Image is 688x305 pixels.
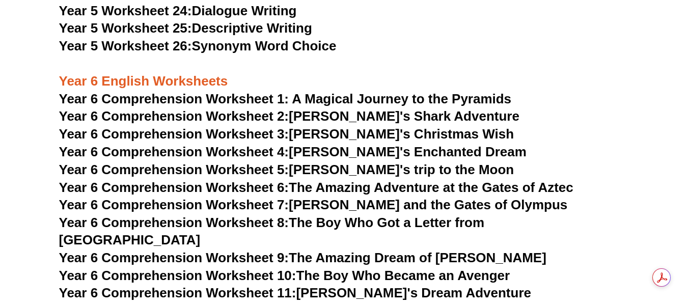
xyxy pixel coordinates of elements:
a: Year 6 Comprehension Worksheet 10:The Boy Who Became an Avenger [59,268,510,283]
span: Year 6 Comprehension Worksheet 7: [59,197,289,212]
a: Year 6 Comprehension Worksheet 2:[PERSON_NAME]'s Shark Adventure [59,108,519,124]
iframe: Chat Widget [518,190,688,305]
span: Year 6 Comprehension Worksheet 3: [59,126,289,142]
span: Year 5 Worksheet 26: [59,38,192,53]
span: Year 6 Comprehension Worksheet 2: [59,108,289,124]
span: Year 6 Comprehension Worksheet 11: [59,285,296,300]
span: Year 5 Worksheet 24: [59,3,192,18]
span: Year 6 Comprehension Worksheet 6: [59,180,289,195]
span: Year 5 Worksheet 25: [59,20,192,36]
a: Year 6 Comprehension Worksheet 9:The Amazing Dream of [PERSON_NAME] [59,250,546,265]
a: Year 5 Worksheet 25:Descriptive Writing [59,20,312,36]
span: Year 6 Comprehension Worksheet 5: [59,162,289,177]
span: Year 6 Comprehension Worksheet 8: [59,215,289,230]
a: Year 5 Worksheet 24:Dialogue Writing [59,3,297,18]
a: Year 6 Comprehension Worksheet 4:[PERSON_NAME]'s Enchanted Dream [59,144,527,159]
span: Year 6 Comprehension Worksheet 10: [59,268,296,283]
h3: Year 6 English Worksheets [59,56,629,90]
a: Year 5 Worksheet 26:Synonym Word Choice [59,38,337,53]
span: Year 6 Comprehension Worksheet 4: [59,144,289,159]
a: Year 6 Comprehension Worksheet 8:The Boy Who Got a Letter from [GEOGRAPHIC_DATA] [59,215,485,247]
a: Year 6 Comprehension Worksheet 7:[PERSON_NAME] and the Gates of Olympus [59,197,568,212]
span: Year 6 Comprehension Worksheet 9: [59,250,289,265]
a: Year 6 Comprehension Worksheet 5:[PERSON_NAME]'s trip to the Moon [59,162,514,177]
a: Year 6 Comprehension Worksheet 11:[PERSON_NAME]'s Dream Adventure [59,285,531,300]
a: Year 6 Comprehension Worksheet 6:The Amazing Adventure at the Gates of Aztec [59,180,573,195]
a: Year 6 Comprehension Worksheet 3:[PERSON_NAME]'s Christmas Wish [59,126,514,142]
a: Year 6 Comprehension Worksheet 1: A Magical Journey to the Pyramids [59,91,512,106]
